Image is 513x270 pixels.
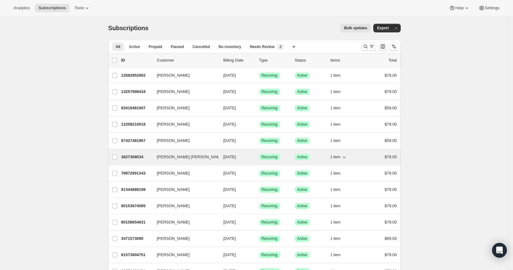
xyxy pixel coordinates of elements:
[121,136,397,145] div: 87427481967[PERSON_NAME][DATE]SuccessRecurringSuccessActive1 item$59.00
[157,105,190,111] span: [PERSON_NAME]
[262,187,278,192] span: Recurring
[331,73,341,78] span: 1 item
[297,122,307,127] span: Active
[121,236,152,242] p: 3471573090
[331,185,347,194] button: 1 item
[223,138,236,143] span: [DATE]
[297,204,307,208] span: Active
[223,252,236,257] span: [DATE]
[153,87,215,97] button: [PERSON_NAME]
[262,138,278,143] span: Recurring
[121,89,152,95] p: 13257998434
[297,171,307,176] span: Active
[153,185,215,195] button: [PERSON_NAME]
[121,187,152,193] p: 81344889199
[340,24,371,32] button: Bulk updates
[223,57,254,63] p: Billing Date
[262,122,278,127] span: Recurring
[121,104,397,112] div: 83418481007[PERSON_NAME][DATE]SuccessRecurringSuccessActive1 item$59.00
[331,153,347,161] button: 1 item
[331,120,347,129] button: 1 item
[331,218,347,227] button: 1 item
[74,6,84,10] span: Tools
[331,122,341,127] span: 1 item
[35,4,70,12] button: Subscriptions
[153,234,215,244] button: [PERSON_NAME]
[385,171,397,175] span: $79.00
[129,44,140,49] span: Active
[331,251,347,259] button: 1 item
[121,105,152,111] p: 83418481007
[331,234,347,243] button: 1 item
[157,187,190,193] span: [PERSON_NAME]
[297,89,307,94] span: Active
[331,220,341,225] span: 1 item
[121,252,152,258] p: 81573904751
[223,106,236,110] span: [DATE]
[157,203,190,209] span: [PERSON_NAME]
[108,25,149,31] span: Subscriptions
[385,252,397,257] span: $79.00
[171,44,184,49] span: Paused
[153,201,215,211] button: [PERSON_NAME]
[223,204,236,208] span: [DATE]
[121,138,152,144] p: 87427481967
[121,72,152,79] p: 12682952802
[331,104,347,112] button: 1 item
[14,6,30,10] span: Analytics
[289,42,299,51] button: Create new view
[331,171,341,176] span: 1 item
[121,218,397,227] div: 80158654831[PERSON_NAME][DATE]SuccessRecurringSuccessActive1 item$79.00
[262,171,278,176] span: Recurring
[121,251,397,259] div: 81573904751[PERSON_NAME][DATE]SuccessRecurringSuccessActive1 item$79.00
[331,136,347,145] button: 1 item
[223,171,236,175] span: [DATE]
[157,236,190,242] span: [PERSON_NAME]
[297,187,307,192] span: Active
[331,252,341,257] span: 1 item
[262,236,278,241] span: Recurring
[157,72,190,79] span: [PERSON_NAME]
[331,106,341,111] span: 1 item
[153,152,215,162] button: [PERSON_NAME] [PERSON_NAME]
[121,203,152,209] p: 80153674095
[344,26,367,30] span: Bulk updates
[223,187,236,192] span: [DATE]
[10,4,34,12] button: Analytics
[223,122,236,127] span: [DATE]
[379,42,387,51] button: Customize table column order and visibility
[297,73,307,78] span: Active
[121,57,397,63] div: IDCustomerBilling DateTypeStatusItemsTotal
[331,202,347,210] button: 1 item
[157,57,218,63] p: Customer
[297,236,307,241] span: Active
[297,106,307,111] span: Active
[250,44,275,49] span: Needs Review
[121,169,397,178] div: 79972991343[PERSON_NAME][DATE]SuccessRecurringSuccessActive1 item$79.00
[455,6,463,10] span: Help
[259,57,290,63] div: Type
[157,154,224,160] span: [PERSON_NAME] [PERSON_NAME]
[331,71,347,80] button: 1 item
[297,220,307,225] span: Active
[223,73,236,78] span: [DATE]
[121,234,397,243] div: 3471573090[PERSON_NAME][DATE]SuccessRecurringSuccessActive1 item$69.00
[331,236,341,241] span: 1 item
[331,204,341,208] span: 1 item
[331,169,347,178] button: 1 item
[223,89,236,94] span: [DATE]
[149,44,162,49] span: Prepaid
[71,4,94,12] button: Tools
[385,73,397,78] span: $79.00
[121,121,152,127] p: 12208210018
[361,42,376,51] button: Search and filter results
[485,6,499,10] span: Settings
[116,44,120,49] span: All
[385,220,397,224] span: $79.00
[157,170,190,176] span: [PERSON_NAME]
[157,121,190,127] span: [PERSON_NAME]
[153,136,215,146] button: [PERSON_NAME]
[385,187,397,192] span: $79.00
[295,57,326,63] p: Status
[262,220,278,225] span: Recurring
